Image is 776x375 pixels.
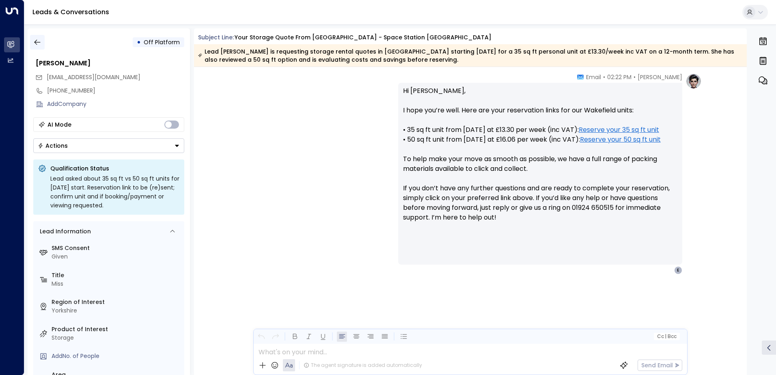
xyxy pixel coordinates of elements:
span: Off Platform [144,38,180,46]
div: Lead [PERSON_NAME] is requesting storage rental quotes in [GEOGRAPHIC_DATA] starting [DATE] for a... [198,47,742,64]
span: emilywright61@live.co.uk [47,73,140,82]
span: [EMAIL_ADDRESS][DOMAIN_NAME] [47,73,140,81]
span: Cc Bcc [657,334,676,339]
div: The agent signature is added automatically [304,362,422,369]
span: | [665,334,666,339]
a: Leads & Conversations [32,7,109,17]
div: Actions [38,142,68,149]
div: Lead Information [37,227,91,236]
a: Reserve your 35 sq ft unit [579,125,659,135]
div: Button group with a nested menu [33,138,184,153]
span: • [603,73,605,81]
div: • [137,35,141,50]
div: [PERSON_NAME] [36,58,184,68]
div: Storage [52,334,181,342]
span: [PERSON_NAME] [638,73,682,81]
span: Email [586,73,601,81]
label: Title [52,271,181,280]
div: AI Mode [47,121,71,129]
button: Redo [270,332,280,342]
a: Reserve your 50 sq ft unit [580,135,661,144]
label: Product of Interest [52,325,181,334]
div: Given [52,252,181,261]
div: [PHONE_NUMBER] [47,86,184,95]
div: Yorkshire [52,306,181,315]
div: AddCompany [47,100,184,108]
button: Cc|Bcc [653,333,679,341]
img: profile-logo.png [685,73,702,89]
div: Lead asked about 35 sq ft vs 50 sq ft units for [DATE] start. Reservation link to be (re)sent; co... [50,174,179,210]
p: Qualification Status [50,164,179,172]
span: Subject Line: [198,33,234,41]
span: • [634,73,636,81]
span: 02:22 PM [607,73,632,81]
label: Region of Interest [52,298,181,306]
div: Miss [52,280,181,288]
label: SMS Consent [52,244,181,252]
div: AddNo. of People [52,352,181,360]
button: Undo [256,332,266,342]
button: Actions [33,138,184,153]
div: Your storage quote from [GEOGRAPHIC_DATA] - Space Station [GEOGRAPHIC_DATA] [235,33,491,42]
div: E [674,266,682,274]
p: Hi [PERSON_NAME], I hope you’re well. Here are your reservation links for our Wakefield units: • ... [403,86,677,232]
